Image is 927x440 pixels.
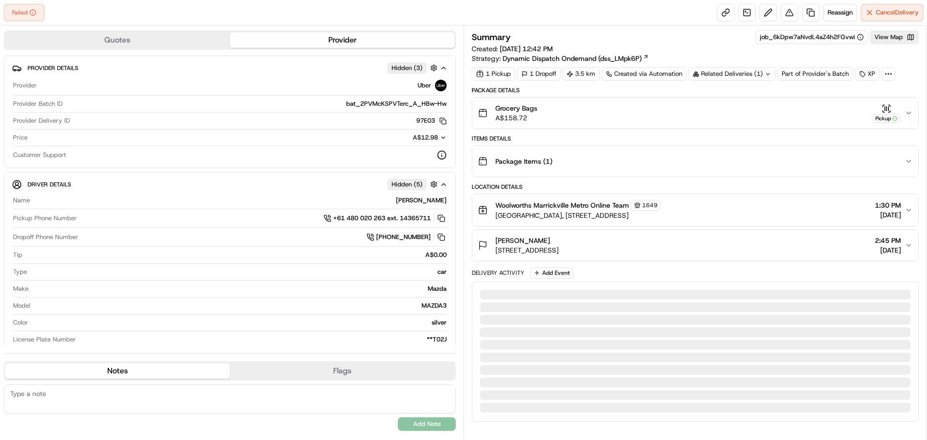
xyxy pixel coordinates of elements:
div: Location Details [472,183,919,191]
button: job_6kDpw7aNvdL4aZ4h2FGvwi [760,33,864,42]
button: 97E03 [416,116,447,125]
span: Price [13,133,28,142]
span: Uber [418,81,431,90]
button: Driver DetailsHidden (5) [12,176,448,192]
button: Add Event [530,267,573,279]
span: 1:30 PM [875,200,901,210]
span: A$12.98 [413,133,438,142]
span: Cancel Delivery [876,8,919,17]
div: 3.5 km [562,67,600,81]
span: bat_2PVMcKSPVTerc_A_HBw-Hw [346,99,447,108]
span: Provider [13,81,37,90]
button: View Map [870,30,919,44]
button: Grocery BagsA$158.72Pickup [472,98,918,128]
button: A$12.98 [362,133,447,142]
h3: Summary [472,33,511,42]
span: Tip [13,251,22,259]
span: Type [13,268,27,276]
span: 2:45 PM [875,236,901,245]
div: 1 Dropoff [517,67,561,81]
span: Created: [472,44,553,54]
div: Package Details [472,86,919,94]
a: +61 480 020 263 ext. 14365711 [323,213,447,224]
div: Delivery Activity [472,269,524,277]
button: Package Items (1) [472,146,918,177]
button: Woolworths Marrickville Metro Online Team1649[GEOGRAPHIC_DATA], [STREET_ADDRESS]1:30 PM[DATE] [472,194,918,226]
span: Woolworths Marrickville Metro Online Team [495,200,629,210]
button: Quotes [5,32,230,48]
button: CancelDelivery [861,4,923,21]
div: Strategy: [472,54,649,63]
span: A$158.72 [495,113,537,123]
span: Dynamic Dispatch Ondemand (dss_LMpk6P) [503,54,642,63]
span: Provider Delivery ID [13,116,70,125]
span: Name [13,196,30,205]
button: Flags [230,363,455,379]
button: Provider DetailsHidden (3) [12,60,448,76]
span: +61 480 020 263 ext. 14365711 [333,214,431,223]
div: Mazda [32,284,447,293]
a: [PHONE_NUMBER] [366,232,447,242]
div: Items Details [472,135,919,142]
img: uber-new-logo.jpeg [435,80,447,91]
span: Hidden ( 3 ) [392,64,422,72]
span: [PERSON_NAME] [495,236,550,245]
span: [PHONE_NUMBER] [376,233,431,241]
button: Failed [4,4,44,21]
span: 1649 [642,201,658,209]
span: Pickup Phone Number [13,214,77,223]
button: Pickup [872,104,901,123]
span: [GEOGRAPHIC_DATA], [STREET_ADDRESS] [495,211,661,220]
button: Notes [5,363,230,379]
button: Provider [230,32,455,48]
a: Created via Automation [602,67,687,81]
span: [DATE] 12:42 PM [500,44,553,53]
span: [DATE] [875,210,901,220]
div: [PERSON_NAME] [34,196,447,205]
span: Provider Details [28,64,78,72]
div: 1 Pickup [472,67,515,81]
div: XP [855,67,880,81]
button: [PERSON_NAME][STREET_ADDRESS]2:45 PM[DATE] [472,230,918,261]
span: Customer Support [13,151,66,159]
span: [STREET_ADDRESS] [495,245,559,255]
span: Dropoff Phone Number [13,233,78,241]
div: car [31,268,447,276]
div: A$0.00 [26,251,447,259]
button: Hidden (3) [387,62,440,74]
button: Hidden (5) [387,178,440,190]
div: Related Deliveries (1) [688,67,775,81]
button: Reassign [823,4,857,21]
div: silver [32,318,447,327]
span: Make [13,284,28,293]
span: License Plate Number [13,335,76,344]
div: Pickup [872,114,901,123]
span: Driver Details [28,181,71,188]
span: Provider Batch ID [13,99,63,108]
span: [DATE] [875,245,901,255]
span: Model [13,301,30,310]
span: Hidden ( 5 ) [392,180,422,189]
div: MAZDA3 [34,301,447,310]
a: Dynamic Dispatch Ondemand (dss_LMpk6P) [503,54,649,63]
span: Grocery Bags [495,103,537,113]
span: Package Items ( 1 ) [495,156,552,166]
span: Reassign [828,8,853,17]
span: Color [13,318,28,327]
